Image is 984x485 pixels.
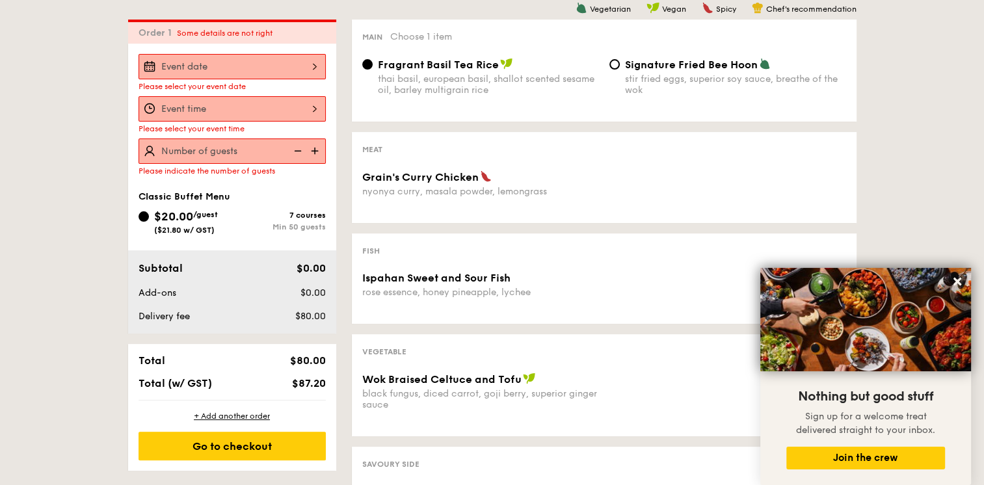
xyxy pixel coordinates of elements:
button: Join the crew [786,447,945,469]
img: icon-vegetarian.fe4039eb.svg [576,2,587,14]
img: icon-vegan.f8ff3823.svg [646,2,659,14]
img: icon-vegetarian.fe4039eb.svg [759,58,771,70]
div: black fungus, diced carrot, goji berry, superior ginger sauce [362,388,599,410]
input: Fragrant Basil Tea Ricethai basil, european basil, shallot scented sesame oil, barley multigrain ... [362,59,373,70]
input: Event date [139,54,326,79]
span: Sign up for a welcome treat delivered straight to your inbox. [796,411,935,436]
div: nyonya curry, masala powder, lemongrass [362,186,599,197]
span: $20.00 [154,209,193,224]
span: Ispahan Sweet and Sour Fish [362,272,511,284]
span: Subtotal [139,262,183,274]
span: Vegan [662,5,686,14]
input: $20.00/guest($21.80 w/ GST)7 coursesMin 50 guests [139,211,149,222]
span: Grain's Curry Chicken [362,171,479,183]
img: icon-spicy.37a8142b.svg [702,2,713,14]
input: Signature Fried Bee Hoonstir fried eggs, superior soy sauce, breathe of the wok [609,59,620,70]
span: Choose 1 item [390,31,452,42]
span: Signature Fried Bee Hoon [625,59,758,71]
span: Vegetable [362,347,406,356]
span: Savoury Side [362,460,419,469]
div: Go to checkout [139,432,326,460]
img: icon-reduce.1d2dbef1.svg [287,138,306,163]
div: Please select your event date [139,82,326,91]
input: Number of guests [139,138,326,164]
span: Chef's recommendation [766,5,857,14]
div: stir fried eggs, superior soy sauce, breathe of the wok [625,73,846,96]
span: Meat [362,145,382,154]
span: $0.00 [300,287,325,298]
img: icon-vegan.f8ff3823.svg [523,373,536,384]
img: icon-add.58712e84.svg [306,138,326,163]
span: Fish [362,246,380,256]
span: Order 1 [139,27,177,38]
span: Total [139,354,165,367]
span: $80.00 [295,311,325,322]
span: Total (w/ GST) [139,377,212,389]
span: Wok Braised Celtuce and Tofu [362,373,522,386]
img: icon-chef-hat.a58ddaea.svg [752,2,764,14]
span: Fragrant Basil Tea Rice [378,59,499,71]
img: icon-spicy.37a8142b.svg [480,170,492,182]
span: Please select your event time [139,124,245,133]
span: Nothing but good stuff [798,389,933,404]
img: DSC07876-Edit02-Large.jpeg [760,268,971,371]
span: Classic Buffet Menu [139,191,230,202]
span: Spicy [716,5,736,14]
img: icon-vegan.f8ff3823.svg [500,58,513,70]
div: + Add another order [139,411,326,421]
span: Vegetarian [590,5,631,14]
div: Please indicate the number of guests [139,166,326,176]
span: $80.00 [289,354,325,367]
span: /guest [193,210,218,219]
input: Event time [139,96,326,122]
div: Min 50 guests [232,222,326,231]
button: Close [947,271,968,292]
span: Some details are not right [177,29,273,38]
span: $0.00 [296,262,325,274]
div: thai basil, european basil, shallot scented sesame oil, barley multigrain rice [378,73,599,96]
span: ($21.80 w/ GST) [154,226,215,235]
span: $87.20 [291,377,325,389]
div: rose essence, honey pineapple, lychee [362,287,599,298]
span: Delivery fee [139,311,190,322]
div: 7 courses [232,211,326,220]
span: Add-ons [139,287,176,298]
span: Main [362,33,382,42]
